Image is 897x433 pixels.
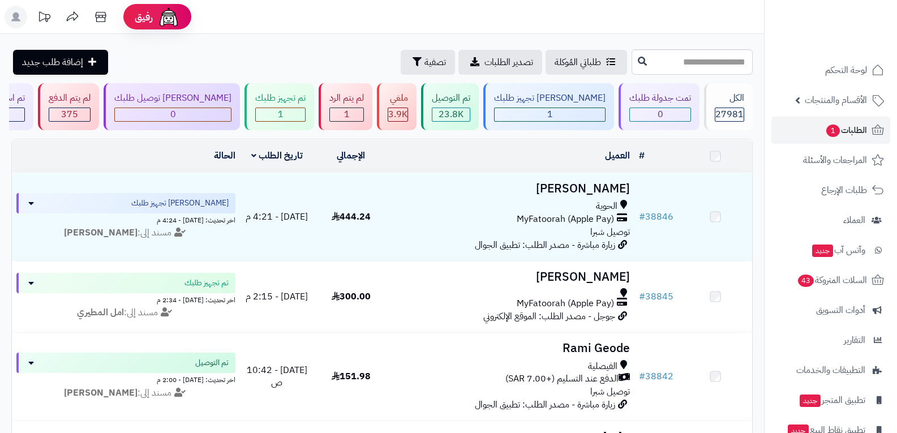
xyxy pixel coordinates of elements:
span: # [639,370,645,383]
div: 23750 [432,108,470,121]
span: MyFatoorah (Apple Pay) [517,297,614,310]
a: المراجعات والأسئلة [771,147,890,174]
span: طلبات الإرجاع [821,182,867,198]
div: تم تجهيز طلبك [255,92,306,105]
a: #38842 [639,370,673,383]
div: مسند إلى: [8,306,244,319]
span: توصيل شبرا [590,385,630,398]
span: رفيق [135,10,153,24]
a: الإجمالي [337,149,365,162]
span: MyFatoorah (Apple Pay) [517,213,614,226]
div: 1 [330,108,363,121]
span: 375 [61,108,78,121]
a: الحالة [214,149,235,162]
div: 375 [49,108,90,121]
span: أدوات التسويق [816,302,865,318]
span: 1 [344,108,350,121]
h3: [PERSON_NAME] [393,182,630,195]
a: تاريخ الطلب [251,149,303,162]
span: 0 [170,108,176,121]
h3: Rami Geode [393,342,630,355]
span: # [639,290,645,303]
a: لم يتم الرد 1 [316,83,375,130]
div: 1 [256,108,305,121]
span: زيارة مباشرة - مصدر الطلب: تطبيق الجوال [475,398,615,411]
span: 1 [278,108,284,121]
div: لم يتم الرد [329,92,364,105]
div: [PERSON_NAME] توصيل طلبك [114,92,231,105]
div: الكل [715,92,744,105]
a: تم التوصيل 23.8K [419,83,481,130]
span: الدفع عند التسليم (+7.00 SAR) [505,372,619,385]
img: ai-face.png [157,6,180,28]
span: [DATE] - 4:21 م [246,210,308,224]
span: 444.24 [332,210,371,224]
a: لم يتم الدفع 375 [36,83,101,130]
div: مسند إلى: [8,226,244,239]
span: 0 [658,108,663,121]
a: طلباتي المُوكلة [546,50,627,75]
a: ملغي 3.9K [375,83,419,130]
a: إضافة طلب جديد [13,50,108,75]
strong: [PERSON_NAME] [64,226,138,239]
a: # [639,149,645,162]
a: #38846 [639,210,673,224]
span: لوحة التحكم [825,62,867,78]
span: جديد [800,395,821,407]
img: logo-2.png [820,32,886,55]
span: 1 [547,108,553,121]
a: العملاء [771,207,890,234]
span: زيارة مباشرة - مصدر الطلب: تطبيق الجوال [475,238,615,252]
span: جوجل - مصدر الطلب: الموقع الإلكتروني [483,310,615,323]
span: تصفية [424,55,446,69]
div: [PERSON_NAME] تجهيز طلبك [494,92,606,105]
span: السلات المتروكة [797,272,867,288]
div: تمت جدولة طلبك [629,92,691,105]
a: تمت جدولة طلبك 0 [616,83,702,130]
span: وآتس آب [811,242,865,258]
div: 0 [630,108,690,121]
span: تم التوصيل [195,357,229,368]
a: أدوات التسويق [771,297,890,324]
a: السلات المتروكة43 [771,267,890,294]
a: العميل [605,149,630,162]
strong: [PERSON_NAME] [64,386,138,400]
a: تصدير الطلبات [458,50,542,75]
a: [PERSON_NAME] توصيل طلبك 0 [101,83,242,130]
span: جديد [812,245,833,257]
div: تم التوصيل [432,92,470,105]
a: الطلبات1 [771,117,890,144]
span: التقارير [844,332,865,348]
span: 27981 [715,108,744,121]
span: [PERSON_NAME] تجهيز طلبك [131,198,229,209]
span: تطبيق المتجر [799,392,865,408]
a: تطبيق المتجرجديد [771,387,890,414]
span: توصيل شبرا [590,225,630,239]
span: [DATE] - 10:42 ص [247,363,307,390]
span: 3.9K [388,108,407,121]
span: 300.00 [332,290,371,303]
span: التطبيقات والخدمات [796,362,865,378]
div: 1 [495,108,605,121]
div: لم يتم الدفع [49,92,91,105]
a: التطبيقات والخدمات [771,357,890,384]
span: الحوية [596,200,617,213]
a: الكل27981 [702,83,755,130]
button: تصفية [401,50,455,75]
span: 43 [798,275,814,287]
span: إضافة طلب جديد [22,55,83,69]
span: تصدير الطلبات [484,55,533,69]
a: التقارير [771,327,890,354]
a: تم تجهيز طلبك 1 [242,83,316,130]
span: الأقسام والمنتجات [805,92,867,108]
a: طلبات الإرجاع [771,177,890,204]
div: مسند إلى: [8,387,244,400]
a: تحديثات المنصة [30,6,58,31]
div: 0 [115,108,231,121]
div: ملغي [388,92,408,105]
span: # [639,210,645,224]
a: وآتس آبجديد [771,237,890,264]
a: [PERSON_NAME] تجهيز طلبك 1 [481,83,616,130]
span: [DATE] - 2:15 م [246,290,308,303]
span: طلباتي المُوكلة [555,55,601,69]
